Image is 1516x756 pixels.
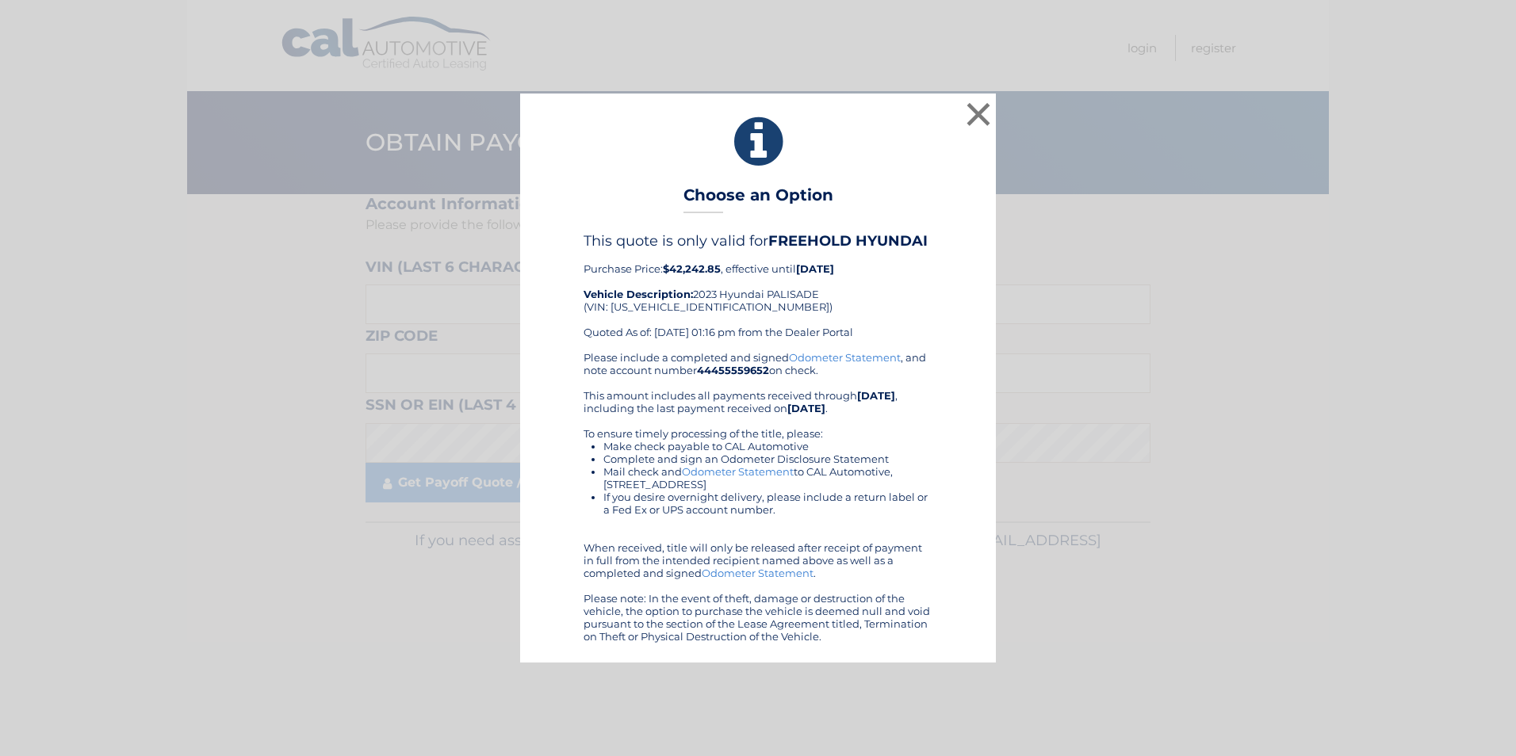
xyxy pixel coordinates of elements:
div: Please include a completed and signed , and note account number on check. This amount includes al... [584,351,932,643]
b: [DATE] [857,389,895,402]
li: Make check payable to CAL Automotive [603,440,932,452]
b: 44455559652 [697,364,769,376]
strong: Vehicle Description: [584,288,693,300]
a: Odometer Statement [682,465,794,478]
a: Odometer Statement [789,351,901,364]
b: FREEHOLD HYUNDAI [768,232,928,250]
b: $42,242.85 [663,262,721,275]
div: Purchase Price: , effective until 2023 Hyundai PALISADE (VIN: [US_VEHICLE_IDENTIFICATION_NUMBER])... [584,232,932,351]
li: If you desire overnight delivery, please include a return label or a Fed Ex or UPS account number. [603,491,932,516]
button: × [963,98,994,130]
b: [DATE] [787,402,825,414]
b: [DATE] [796,262,834,275]
h4: This quote is only valid for [584,232,932,250]
h3: Choose an Option [683,185,833,213]
a: Odometer Statement [702,567,814,579]
li: Complete and sign an Odometer Disclosure Statement [603,452,932,465]
li: Mail check and to CAL Automotive, [STREET_ADDRESS] [603,465,932,491]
